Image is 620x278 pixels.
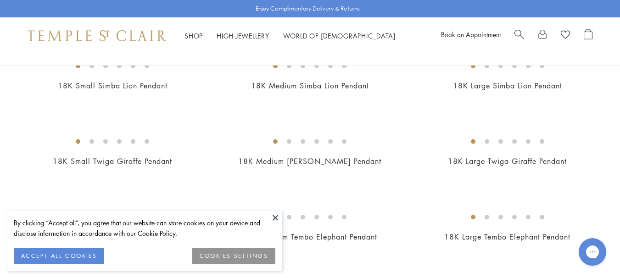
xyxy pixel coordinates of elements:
a: 18K Medium Simba Lion Pendant [251,81,369,91]
button: COOKIES SETTINGS [192,248,275,264]
a: 18K Small Simba Lion Pendant [58,81,168,91]
a: Open Shopping Bag [584,29,592,43]
a: 18K Large Tembo Elephant Pendant [444,232,570,242]
a: 18K Large Twiga Giraffe Pendant [448,156,567,166]
a: ShopShop [184,31,203,40]
a: 18K Medium Tembo Elephant Pendant [242,232,377,242]
a: High JewelleryHigh Jewellery [217,31,269,40]
a: View Wishlist [561,29,570,43]
nav: Main navigation [184,30,396,42]
p: Enjoy Complimentary Delivery & Returns [256,4,360,13]
img: Temple St. Clair [28,30,166,41]
a: Search [514,29,524,43]
div: By clicking “Accept all”, you agree that our website can store cookies on your device and disclos... [14,218,275,239]
a: 18K Large Simba Lion Pendant [453,81,562,91]
button: ACCEPT ALL COOKIES [14,248,104,264]
a: 18K Small Twiga Giraffe Pendant [53,156,172,166]
iframe: Gorgias live chat messenger [574,235,611,269]
a: 18K Medium [PERSON_NAME] Pendant [238,156,381,166]
a: World of [DEMOGRAPHIC_DATA]World of [DEMOGRAPHIC_DATA] [283,31,396,40]
a: Book an Appointment [441,30,501,39]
